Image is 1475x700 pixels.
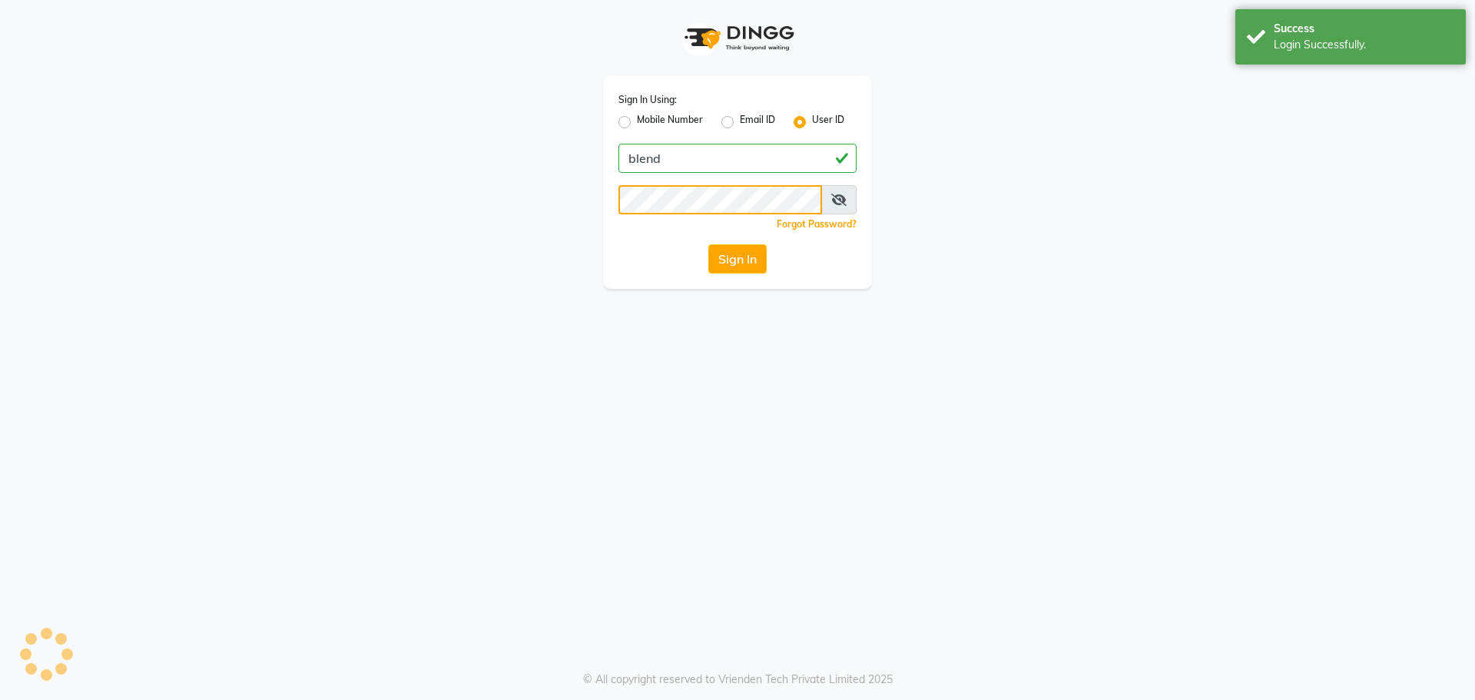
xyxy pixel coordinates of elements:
input: Username [618,144,857,173]
button: Sign In [708,244,767,274]
label: Mobile Number [637,113,703,131]
label: Sign In Using: [618,93,677,107]
input: Username [618,185,822,214]
img: logo1.svg [676,15,799,61]
a: Forgot Password? [777,218,857,230]
label: Email ID [740,113,775,131]
div: Login Successfully. [1274,37,1454,53]
label: User ID [812,113,844,131]
div: Success [1274,21,1454,37]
